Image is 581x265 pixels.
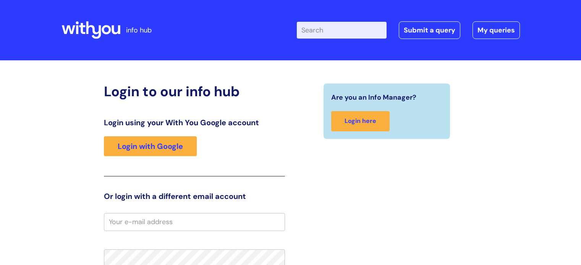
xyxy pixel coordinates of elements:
[126,24,152,36] p: info hub
[297,22,387,39] input: Search
[104,118,285,127] h3: Login using your With You Google account
[331,111,390,131] a: Login here
[104,136,197,156] a: Login with Google
[399,21,460,39] a: Submit a query
[104,213,285,231] input: Your e-mail address
[104,83,285,100] h2: Login to our info hub
[104,192,285,201] h3: Or login with a different email account
[331,91,416,103] span: Are you an Info Manager?
[473,21,520,39] a: My queries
